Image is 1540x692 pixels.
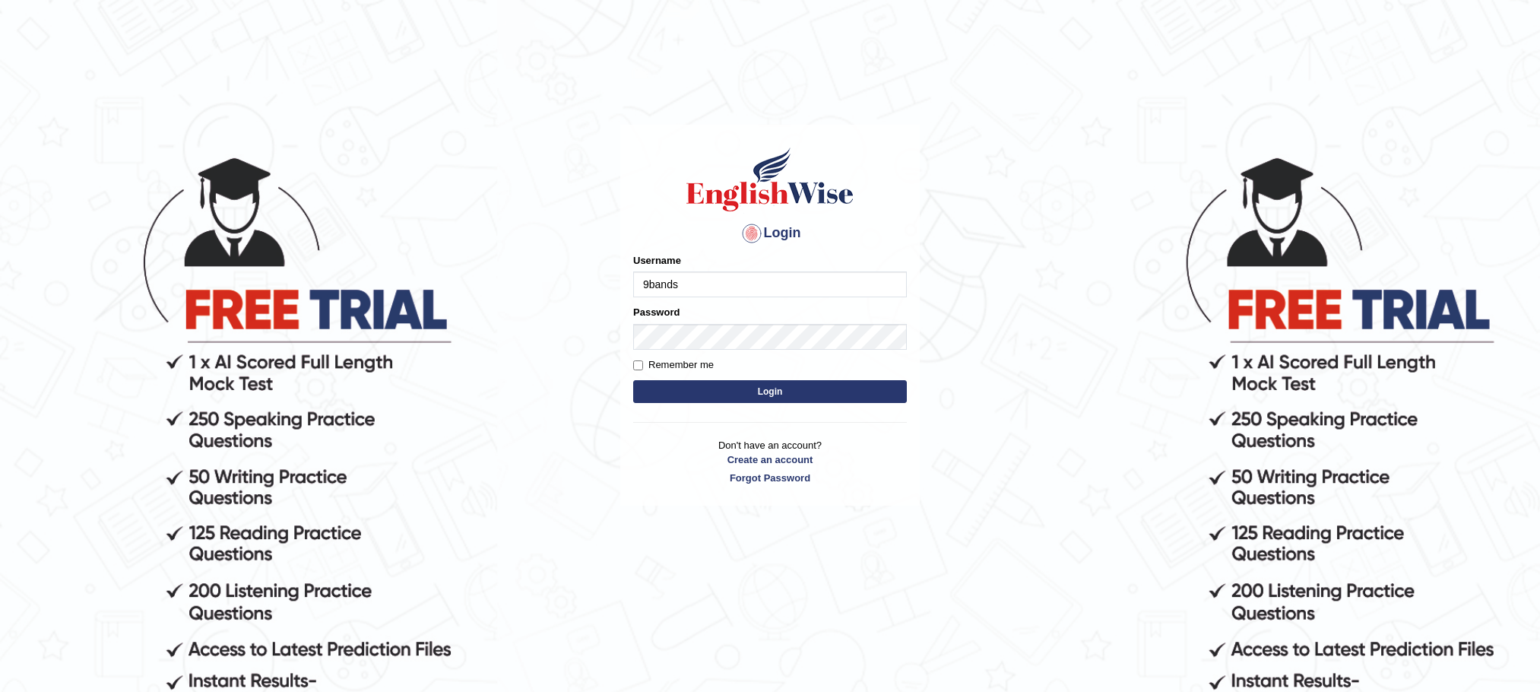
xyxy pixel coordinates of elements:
[633,360,643,370] input: Remember me
[633,305,680,319] label: Password
[683,145,857,214] img: Logo of English Wise sign in for intelligent practice with AI
[633,452,907,467] a: Create an account
[633,471,907,485] a: Forgot Password
[633,438,907,485] p: Don't have an account?
[633,357,714,373] label: Remember me
[633,221,907,246] h4: Login
[633,253,681,268] label: Username
[633,380,907,403] button: Login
